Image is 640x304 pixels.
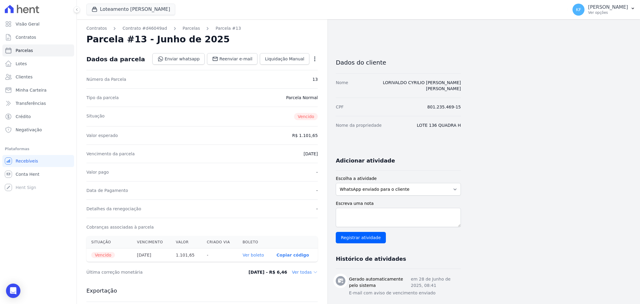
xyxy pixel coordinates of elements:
label: Escolha a atividade [336,175,461,182]
label: Escreva uma nota [336,200,461,207]
a: Crédito [2,111,74,123]
div: Open Intercom Messenger [6,284,20,298]
h3: Exportação [86,287,318,294]
a: Minha Carteira [2,84,74,96]
p: em 28 de Junho de 2025, 08:41 [411,276,461,289]
div: Dados da parcela [86,56,145,63]
dt: Nome da propriedade [336,122,382,128]
dd: - [316,206,318,212]
th: Criado via [202,236,238,248]
dt: Última correção monetária [86,269,223,275]
p: [PERSON_NAME] [588,4,628,10]
dt: Nome [336,80,348,92]
dd: R$ 1.101,65 [292,132,318,138]
span: Reenviar e-mail [219,56,252,62]
h3: Dados do cliente [336,59,461,66]
a: Transferências [2,97,74,109]
th: Valor [171,236,202,248]
a: Contratos [2,31,74,43]
dd: LOTE 136 QUADRA H [417,122,461,128]
a: Reenviar e-mail [207,53,257,65]
button: Copiar código [277,253,309,257]
a: Visão Geral [2,18,74,30]
span: Clientes [16,74,32,80]
a: Ver boleto [243,253,264,257]
a: Contrato #d46049ad [122,25,167,32]
span: Minha Carteira [16,87,47,93]
h3: Gerado automaticamente pelo sistema [349,276,411,289]
a: LORIVALDO CYRILIO [PERSON_NAME] [PERSON_NAME] [383,80,461,91]
dt: Detalhes da renegociação [86,206,141,212]
div: Plataformas [5,145,72,153]
a: Enviar whatsapp [152,53,205,65]
dt: Valor esperado [86,132,118,138]
span: Transferências [16,100,46,106]
h3: Histórico de atividades [336,255,406,263]
button: Loteamento [PERSON_NAME] [86,4,175,15]
dd: Ver todas [292,269,318,275]
span: Conta Hent [16,171,39,177]
span: Liquidação Manual [265,56,304,62]
span: Vencido [294,113,318,120]
dt: Número da Parcela [86,76,126,82]
span: Crédito [16,114,31,120]
a: Parcelas [183,25,200,32]
span: Recebíveis [16,158,38,164]
a: Conta Hent [2,168,74,180]
span: Negativação [16,127,42,133]
a: Liquidação Manual [260,53,309,65]
p: Ver opções [588,10,628,15]
dt: Cobranças associadas à parcela [86,224,154,230]
button: KF [PERSON_NAME] Ver opções [568,1,640,18]
dd: 801.235.469-15 [427,104,461,110]
span: Vencido [91,252,115,258]
a: Contratos [86,25,107,32]
a: Clientes [2,71,74,83]
th: Situação [86,236,132,248]
th: - [202,248,238,262]
th: Vencimento [132,236,171,248]
span: Visão Geral [16,21,40,27]
a: Recebíveis [2,155,74,167]
dd: [DATE] - R$ 6,46 [248,269,287,275]
a: Lotes [2,58,74,70]
a: Parcelas [2,44,74,56]
h3: Adicionar atividade [336,157,395,164]
dt: Data de Pagamento [86,187,128,193]
dt: Tipo da parcela [86,95,119,101]
span: KF [576,8,581,12]
dd: [DATE] [304,151,318,157]
a: Parcela #13 [215,25,241,32]
span: Lotes [16,61,27,67]
dd: 13 [312,76,318,82]
dd: - [316,169,318,175]
a: Negativação [2,124,74,136]
dt: Vencimento da parcela [86,151,135,157]
span: Contratos [16,34,36,40]
th: [DATE] [132,248,171,262]
p: E-mail com aviso de vencimento enviado [349,290,461,296]
dd: - [316,187,318,193]
h2: Parcela #13 - Junho de 2025 [86,34,230,45]
input: Registrar atividade [336,232,386,243]
dt: Situação [86,113,105,120]
dt: CPF [336,104,344,110]
dt: Valor pago [86,169,109,175]
span: Parcelas [16,47,33,53]
th: Boleto [238,236,272,248]
dd: Parcela Normal [286,95,318,101]
th: 1.101,65 [171,248,202,262]
nav: Breadcrumb [86,25,318,32]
